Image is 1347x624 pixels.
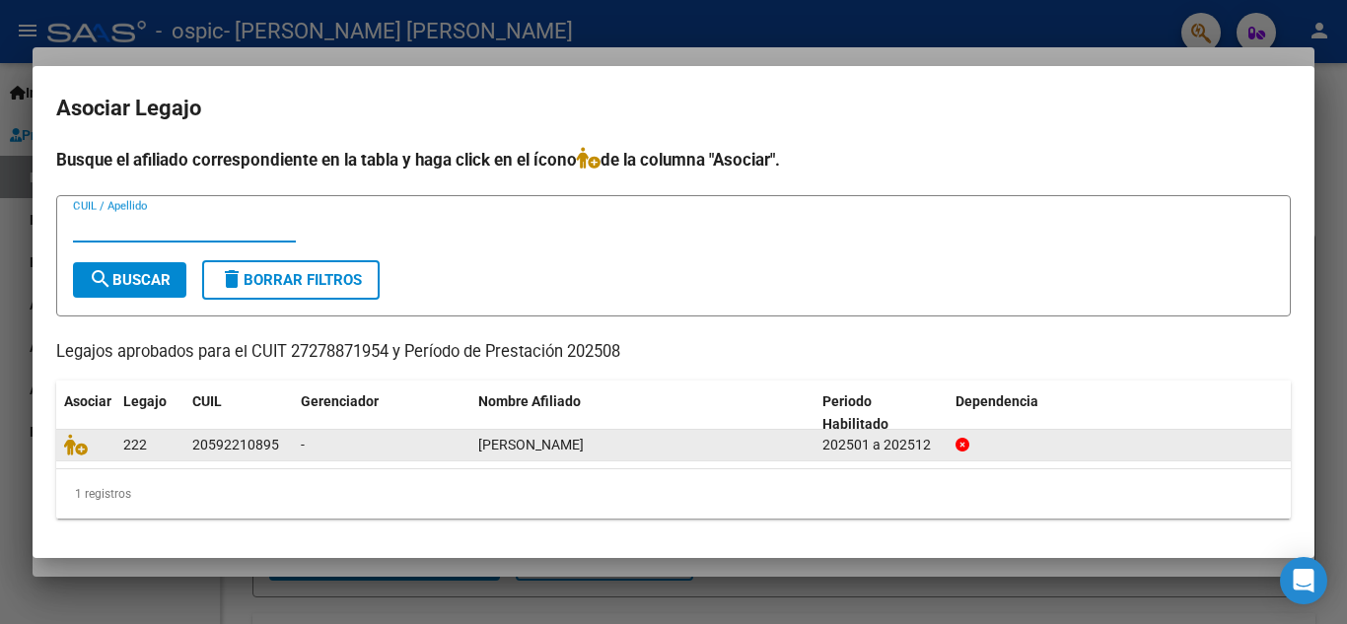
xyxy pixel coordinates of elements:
datatable-header-cell: CUIL [184,381,293,446]
span: Periodo Habilitado [822,393,888,432]
span: Nombre Afiliado [478,393,581,409]
button: Buscar [73,262,186,298]
datatable-header-cell: Periodo Habilitado [815,381,948,446]
div: 202501 a 202512 [822,434,940,456]
button: Borrar Filtros [202,260,380,300]
p: Legajos aprobados para el CUIT 27278871954 y Período de Prestación 202508 [56,340,1291,365]
mat-icon: search [89,267,112,291]
datatable-header-cell: Asociar [56,381,115,446]
span: 222 [123,437,147,452]
datatable-header-cell: Dependencia [948,381,1292,446]
div: 1 registros [56,469,1291,519]
span: PENA SIMON [478,437,584,452]
datatable-header-cell: Gerenciador [293,381,470,446]
span: CUIL [192,393,222,409]
span: - [301,437,305,452]
span: Dependencia [956,393,1038,409]
datatable-header-cell: Nombre Afiliado [470,381,815,446]
h2: Asociar Legajo [56,90,1291,127]
mat-icon: delete [220,267,244,291]
span: Gerenciador [301,393,379,409]
span: Asociar [64,393,111,409]
h4: Busque el afiliado correspondiente en la tabla y haga click en el ícono de la columna "Asociar". [56,147,1291,173]
div: 20592210895 [192,434,279,456]
div: Open Intercom Messenger [1280,557,1327,604]
datatable-header-cell: Legajo [115,381,184,446]
span: Legajo [123,393,167,409]
span: Buscar [89,271,171,289]
span: Borrar Filtros [220,271,362,289]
